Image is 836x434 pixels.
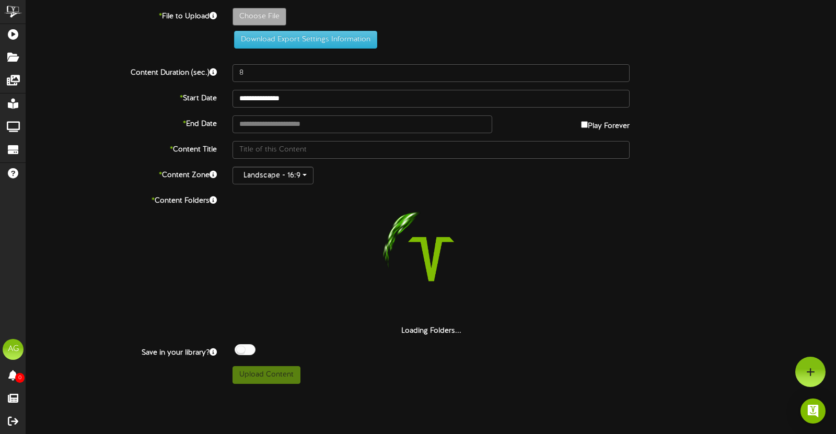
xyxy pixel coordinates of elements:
[3,339,24,360] div: AG
[18,192,225,206] label: Content Folders
[18,167,225,181] label: Content Zone
[234,31,377,49] button: Download Export Settings Information
[18,141,225,155] label: Content Title
[233,366,300,384] button: Upload Content
[18,90,225,104] label: Start Date
[18,344,225,358] label: Save in your library?
[581,121,588,128] input: Play Forever
[401,327,461,335] strong: Loading Folders...
[15,373,25,383] span: 0
[581,115,630,132] label: Play Forever
[18,115,225,130] label: End Date
[233,167,313,184] button: Landscape - 16:9
[18,8,225,22] label: File to Upload
[229,36,377,43] a: Download Export Settings Information
[800,398,826,424] div: Open Intercom Messenger
[364,192,498,326] img: loading-spinner-1.png
[18,64,225,78] label: Content Duration (sec.)
[233,141,630,159] input: Title of this Content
